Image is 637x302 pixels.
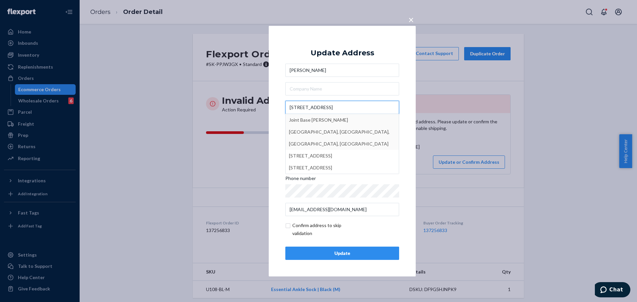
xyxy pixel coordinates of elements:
button: Update [285,247,399,260]
div: Update Address [311,49,374,57]
span: × [408,14,414,25]
iframe: Opens a widget where you can chat to one of our agents [595,282,630,299]
div: [STREET_ADDRESS] [289,150,395,162]
div: Update [291,250,393,257]
input: First & Last Name [285,64,399,77]
div: Joint Base [PERSON_NAME][GEOGRAPHIC_DATA], [GEOGRAPHIC_DATA], [GEOGRAPHIC_DATA], [GEOGRAPHIC_DATA] [289,114,395,150]
input: Company Name [285,82,399,95]
div: [STREET_ADDRESS] [289,162,395,174]
span: Phone number [285,175,316,184]
input: Email (Only Required for International) [285,203,399,216]
input: Joint Base [PERSON_NAME][GEOGRAPHIC_DATA], [GEOGRAPHIC_DATA], [GEOGRAPHIC_DATA], [GEOGRAPHIC_DATA... [285,101,399,114]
